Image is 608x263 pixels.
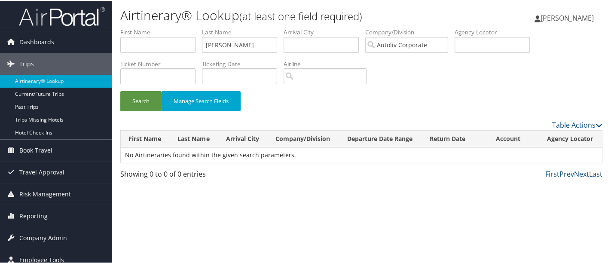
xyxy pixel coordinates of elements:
span: Risk Management [19,183,71,204]
label: Ticketing Date [202,59,284,67]
label: Airline [284,59,373,67]
th: Company/Division [268,130,339,147]
td: No Airtineraries found within the given search parameters. [121,147,602,162]
label: First Name [120,27,202,36]
button: Search [120,90,162,110]
small: (at least one field required) [239,8,362,22]
label: Agency Locator [455,27,536,36]
a: Last [589,168,602,178]
span: Company Admin [19,226,67,248]
span: Reporting [19,205,48,226]
th: Agency Locator: activate to sort column ascending [539,130,602,147]
a: Prev [559,168,574,178]
a: First [545,168,559,178]
th: Departure Date Range: activate to sort column ascending [339,130,422,147]
div: Showing 0 to 0 of 0 entries [120,168,231,183]
span: Book Travel [19,139,52,160]
img: airportal-logo.png [19,6,105,26]
a: [PERSON_NAME] [535,4,602,30]
label: Ticket Number [120,59,202,67]
h1: Airtinerary® Lookup [120,6,442,24]
label: Last Name [202,27,284,36]
th: Arrival City: activate to sort column ascending [218,130,268,147]
a: Table Actions [552,119,602,129]
th: Last Name: activate to sort column ascending [170,130,218,147]
span: [PERSON_NAME] [541,12,594,22]
span: Trips [19,52,34,74]
button: Manage Search Fields [162,90,241,110]
a: Next [574,168,589,178]
span: Dashboards [19,31,54,52]
span: Travel Approval [19,161,64,182]
label: Arrival City [284,27,365,36]
th: Account: activate to sort column ascending [488,130,539,147]
th: Return Date: activate to sort column ascending [422,130,488,147]
th: First Name: activate to sort column ascending [121,130,170,147]
label: Company/Division [365,27,455,36]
